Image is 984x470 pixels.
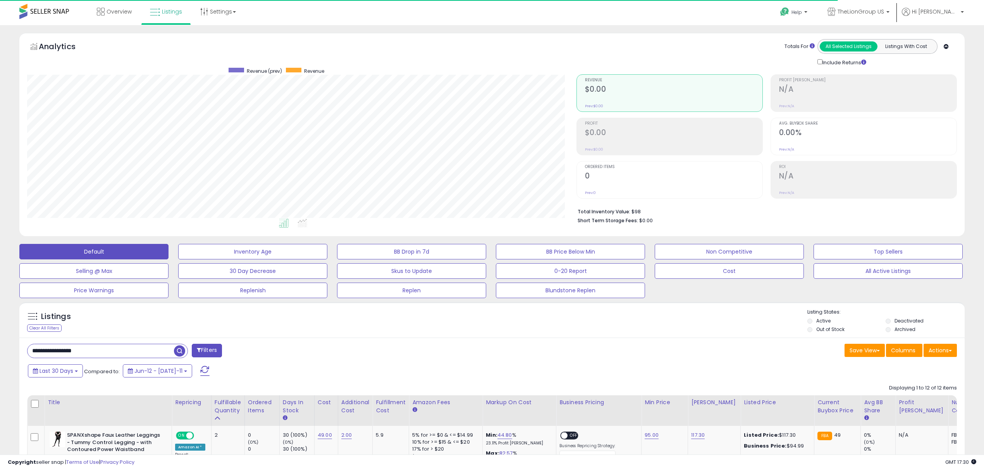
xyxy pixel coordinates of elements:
a: Terms of Use [66,458,99,466]
button: Save View [845,344,885,357]
div: Min Price [645,398,685,407]
span: Jun-12 - [DATE]-11 [134,367,182,375]
button: Replenish [178,283,327,298]
button: Default [19,244,169,259]
small: Prev: $0.00 [585,147,603,152]
div: Current Buybox Price [817,398,857,415]
button: BB Drop in 7d [337,244,486,259]
span: 49 [834,431,841,439]
h2: 0 [585,172,762,182]
button: 30 Day Decrease [178,263,327,279]
div: Days In Stock [283,398,311,415]
div: Markup on Cost [486,398,553,407]
span: OFF [568,432,580,439]
a: 44.80 [497,431,512,439]
div: Num of Comp. [951,398,980,415]
small: Prev: 0 [585,190,596,195]
div: [PERSON_NAME] [691,398,737,407]
button: Last 30 Days [28,364,83,377]
div: N/A [899,432,942,439]
div: Displaying 1 to 12 of 12 items [889,384,957,392]
small: (0%) [248,439,259,445]
label: Archived [895,326,915,333]
button: All Selected Listings [820,41,877,51]
span: OFF [193,432,205,439]
img: 31Im38PHuYL._SL40_.jpg [50,432,65,447]
button: Replen [337,283,486,298]
div: FBM: 0 [951,439,977,446]
div: Clear All Filters [27,324,62,332]
label: Active [816,317,831,324]
span: Columns [891,346,915,354]
button: Actions [924,344,957,357]
div: Avg BB Share [864,398,892,415]
b: Short Term Storage Fees: [578,217,638,224]
button: Top Sellers [814,244,963,259]
span: Help [791,9,802,15]
div: Amazon Fees [412,398,479,407]
strong: Copyright [8,458,36,466]
div: 30 (100%) [283,432,314,439]
div: Profit [PERSON_NAME] [899,398,945,415]
span: Avg. Buybox Share [779,122,956,126]
div: 10% for >= $15 & <= $20 [412,439,477,446]
b: Listed Price: [744,431,779,439]
div: Amazon AI * [175,444,205,451]
span: Compared to: [84,368,120,375]
div: Include Returns [812,58,876,67]
div: Business Pricing [559,398,638,407]
label: Business Repricing Strategy: [559,443,616,449]
div: 2 [215,432,239,439]
span: Revenue [585,78,762,82]
span: Profit [585,122,762,126]
th: The percentage added to the cost of goods (COGS) that forms the calculator for Min & Max prices. [483,395,556,426]
p: 23.11% Profit [PERSON_NAME] [486,441,550,446]
span: $0.00 [639,217,653,224]
h2: $0.00 [585,85,762,95]
h2: N/A [779,172,956,182]
span: Listings [162,8,182,15]
div: % [486,432,550,446]
small: FBA [817,432,832,440]
span: Revenue (prev) [247,68,282,74]
small: Days In Stock. [283,415,287,422]
small: (0%) [864,439,875,445]
h2: $0.00 [585,128,762,139]
a: 49.00 [318,431,332,439]
span: TheLionGroup US [838,8,884,15]
button: Selling @ Max [19,263,169,279]
a: 95.00 [645,431,659,439]
span: Overview [107,8,132,15]
div: Fulfillment Cost [376,398,406,415]
span: ON [177,432,186,439]
button: Price Warnings [19,283,169,298]
div: seller snap | | [8,459,134,466]
li: $98 [578,206,951,216]
div: 0 [248,432,279,439]
div: Totals For [784,43,815,50]
a: Help [774,1,815,25]
div: 30 (100%) [283,446,314,453]
span: ROI [779,165,956,169]
div: Additional Cost [341,398,370,415]
button: Blundstone Replen [496,283,645,298]
button: Filters [192,344,222,357]
div: 0% [864,446,895,453]
i: Get Help [780,7,790,17]
b: Min: [486,431,497,439]
button: Non Competitive [655,244,804,259]
button: Columns [886,344,922,357]
button: All Active Listings [814,263,963,279]
h5: Listings [41,311,71,322]
div: $94.99 [744,443,808,449]
div: 5.9 [376,432,403,439]
div: Cost [318,398,335,407]
button: Listings With Cost [877,41,935,51]
button: Jun-12 - [DATE]-11 [123,364,192,377]
span: Hi [PERSON_NAME] [912,8,958,15]
div: 5% for >= $0 & <= $14.99 [412,432,477,439]
div: FBA: 1 [951,432,977,439]
div: Ordered Items [248,398,276,415]
span: 2025-08-11 17:30 GMT [945,458,976,466]
button: Cost [655,263,804,279]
